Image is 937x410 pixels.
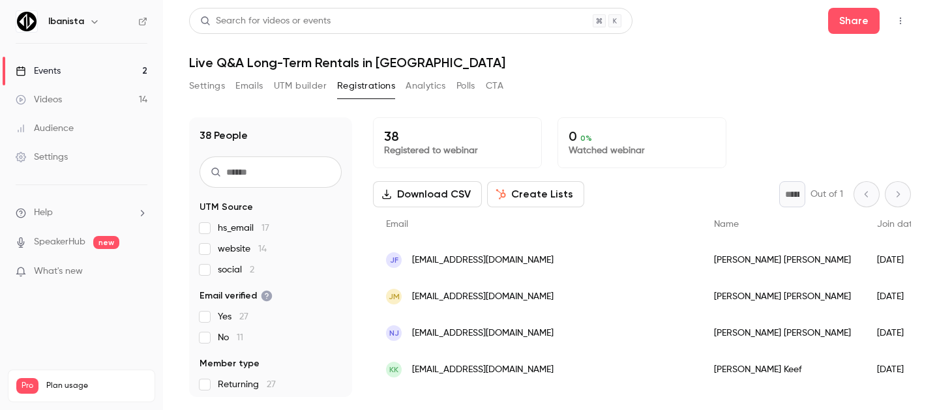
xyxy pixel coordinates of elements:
[714,220,739,229] span: Name
[864,315,930,351] div: [DATE]
[486,76,503,96] button: CTA
[261,224,269,233] span: 17
[16,11,37,32] img: Ibanista
[16,206,147,220] li: help-dropdown-opener
[412,363,554,377] span: [EMAIL_ADDRESS][DOMAIN_NAME]
[864,278,930,315] div: [DATE]
[390,254,398,266] span: JF
[701,351,864,388] div: [PERSON_NAME] Keef
[200,128,248,143] h1: 38 People
[239,312,248,321] span: 27
[200,14,331,28] div: Search for videos or events
[218,263,254,276] span: social
[218,242,267,256] span: website
[258,244,267,254] span: 14
[218,378,276,391] span: Returning
[406,76,446,96] button: Analytics
[16,122,74,135] div: Audience
[384,144,531,157] p: Registered to webinar
[580,134,592,143] span: 0 %
[132,266,147,278] iframe: Noticeable Trigger
[200,289,273,302] span: Email verified
[34,206,53,220] span: Help
[16,151,68,164] div: Settings
[34,235,85,249] a: SpeakerHub
[701,242,864,278] div: [PERSON_NAME] [PERSON_NAME]
[337,76,395,96] button: Registrations
[16,65,61,78] div: Events
[16,378,38,394] span: Pro
[828,8,880,34] button: Share
[701,278,864,315] div: [PERSON_NAME] [PERSON_NAME]
[569,144,715,157] p: Watched webinar
[189,76,225,96] button: Settings
[16,93,62,106] div: Videos
[386,220,408,229] span: Email
[569,128,715,144] p: 0
[250,265,254,274] span: 2
[189,55,911,70] h1: Live Q&A Long-Term Rentals in [GEOGRAPHIC_DATA]
[701,315,864,351] div: [PERSON_NAME] [PERSON_NAME]
[200,357,260,370] span: Member type
[389,364,398,375] span: KK
[46,381,147,391] span: Plan usage
[412,290,554,304] span: [EMAIL_ADDRESS][DOMAIN_NAME]
[34,265,83,278] span: What's new
[412,327,554,340] span: [EMAIL_ADDRESS][DOMAIN_NAME]
[384,128,531,144] p: 38
[200,201,253,214] span: UTM Source
[235,76,263,96] button: Emails
[218,331,243,344] span: No
[218,310,248,323] span: Yes
[864,351,930,388] div: [DATE]
[877,220,917,229] span: Join date
[811,188,843,201] p: Out of 1
[218,222,269,235] span: hs_email
[389,291,400,302] span: JM
[864,242,930,278] div: [DATE]
[48,15,84,28] h6: Ibanista
[267,380,276,389] span: 27
[456,76,475,96] button: Polls
[237,333,243,342] span: 11
[487,181,584,207] button: Create Lists
[389,327,399,339] span: NJ
[274,76,327,96] button: UTM builder
[373,181,482,207] button: Download CSV
[93,236,119,249] span: new
[412,254,554,267] span: [EMAIL_ADDRESS][DOMAIN_NAME]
